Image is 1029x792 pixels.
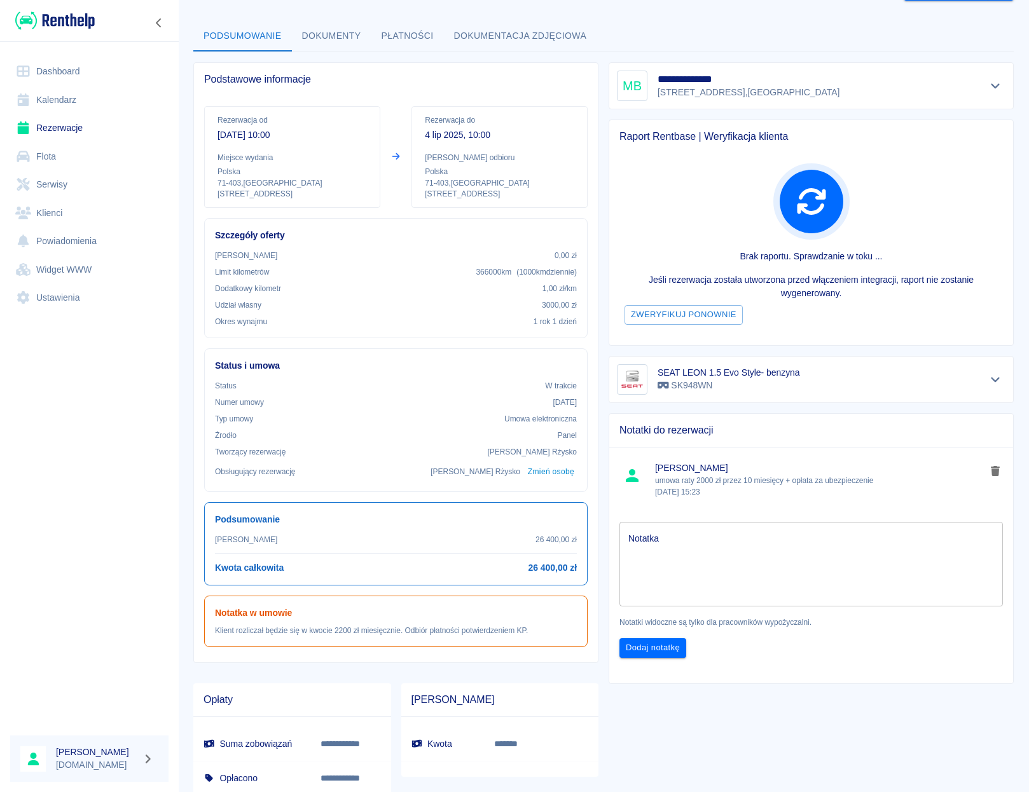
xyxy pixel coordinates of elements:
[425,189,574,200] p: [STREET_ADDRESS]
[215,625,577,636] p: Klient rozliczał będzie się w kwocie 2200 zł miesięcznie. Odbiór płatności potwierdzeniem KP.
[985,371,1006,388] button: Pokaż szczegóły
[658,379,800,392] p: SK948WN
[411,737,474,750] h6: Kwota
[619,130,1003,143] span: Raport Rentbase | Weryfikacja klienta
[431,466,520,477] p: [PERSON_NAME] Rżysko
[215,229,577,242] h6: Szczegóły oferty
[986,463,1005,479] button: delete note
[619,367,645,392] img: Image
[658,366,800,379] h6: SEAT LEON 1.5 Evo Style- benzyna
[215,446,286,458] p: Tworzący rezerwację
[617,71,647,101] div: MB
[218,152,367,163] p: Miejsce wydania
[215,266,269,278] p: Limit kilometrów
[542,299,577,311] p: 3000,00 zł
[215,466,296,477] p: Obsługujący rezerwację
[10,142,169,171] a: Flota
[487,446,577,458] p: [PERSON_NAME] Rżysko
[204,772,300,784] h6: Opłacono
[619,617,1003,628] p: Notatki widoczne są tylko dla pracowników wypożyczalni.
[10,227,169,256] a: Powiadomienia
[10,114,169,142] a: Rezerwacje
[528,561,577,575] h6: 26 400,00 zł
[476,266,577,278] p: 366000 km
[215,380,237,392] p: Status
[425,114,574,126] p: Rezerwacja do
[193,21,292,51] button: Podsumowanie
[425,152,574,163] p: [PERSON_NAME] odbioru
[215,250,277,261] p: [PERSON_NAME]
[10,10,95,31] a: Renthelp logo
[545,380,577,392] p: W trakcie
[619,273,1003,300] p: Jeśli rezerwacja została utworzona przed włączeniem integracji, raport nie zostanie wygenerowany.
[215,397,264,408] p: Numer umowy
[425,177,574,189] p: 71-403 , [GEOGRAPHIC_DATA]
[10,256,169,284] a: Widget WWW
[444,21,597,51] button: Dokumentacja zdjęciowa
[619,424,1003,437] span: Notatki do rezerwacji
[411,693,589,706] span: [PERSON_NAME]
[516,268,577,277] span: ( 1000 km dziennie )
[525,463,577,481] button: Zmień osobę
[655,461,986,475] span: [PERSON_NAME]
[535,534,577,545] p: 26 400,00 zł
[215,413,253,425] p: Typ umowy
[425,166,574,177] p: Polska
[149,15,169,31] button: Zwiń nawigację
[218,114,367,126] p: Rezerwacja od
[215,513,577,526] h6: Podsumowanie
[215,359,577,372] h6: Status i umowa
[985,77,1006,95] button: Pokaż szczegóły
[204,73,588,86] span: Podstawowe informacje
[218,166,367,177] p: Polska
[56,758,137,772] p: [DOMAIN_NAME]
[542,283,577,294] p: 1,00 zł /km
[10,170,169,199] a: Serwisy
[215,299,261,311] p: Udział własny
[619,638,686,658] button: Dodaj notatkę
[553,397,577,408] p: [DATE]
[204,737,300,750] h6: Suma zobowiązań
[534,316,577,327] p: 1 rok 1 dzień
[655,486,986,498] p: [DATE] 15:23
[555,250,577,261] p: 0,00 zł
[658,86,839,99] p: [STREET_ADDRESS] , [GEOGRAPHIC_DATA]
[215,283,281,294] p: Dodatkowy kilometr
[204,693,381,706] span: Opłaty
[425,128,574,142] p: 4 lip 2025, 10:00
[56,746,137,758] h6: [PERSON_NAME]
[10,283,169,312] a: Ustawienia
[218,177,367,189] p: 71-403 , [GEOGRAPHIC_DATA]
[371,21,444,51] button: Płatności
[619,250,1003,263] p: Brak raportu. Sprawdzanie w toku ...
[10,199,169,228] a: Klienci
[292,21,371,51] button: Dokumenty
[10,86,169,114] a: Kalendarz
[218,189,367,200] p: [STREET_ADDRESS]
[215,534,277,545] p: [PERSON_NAME]
[215,430,237,441] p: Żrodło
[215,606,577,620] h6: Notatka w umowie
[655,475,986,498] p: umowa raty 2000 zł przez 10 miesięcy + opłata za ubezpieczenie
[215,316,267,327] p: Okres wynajmu
[15,10,95,31] img: Renthelp logo
[218,128,367,142] p: [DATE] 10:00
[215,561,284,575] h6: Kwota całkowita
[625,305,743,325] button: Zweryfikuj ponownie
[558,430,577,441] p: Panel
[504,413,577,425] p: Umowa elektroniczna
[10,57,169,86] a: Dashboard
